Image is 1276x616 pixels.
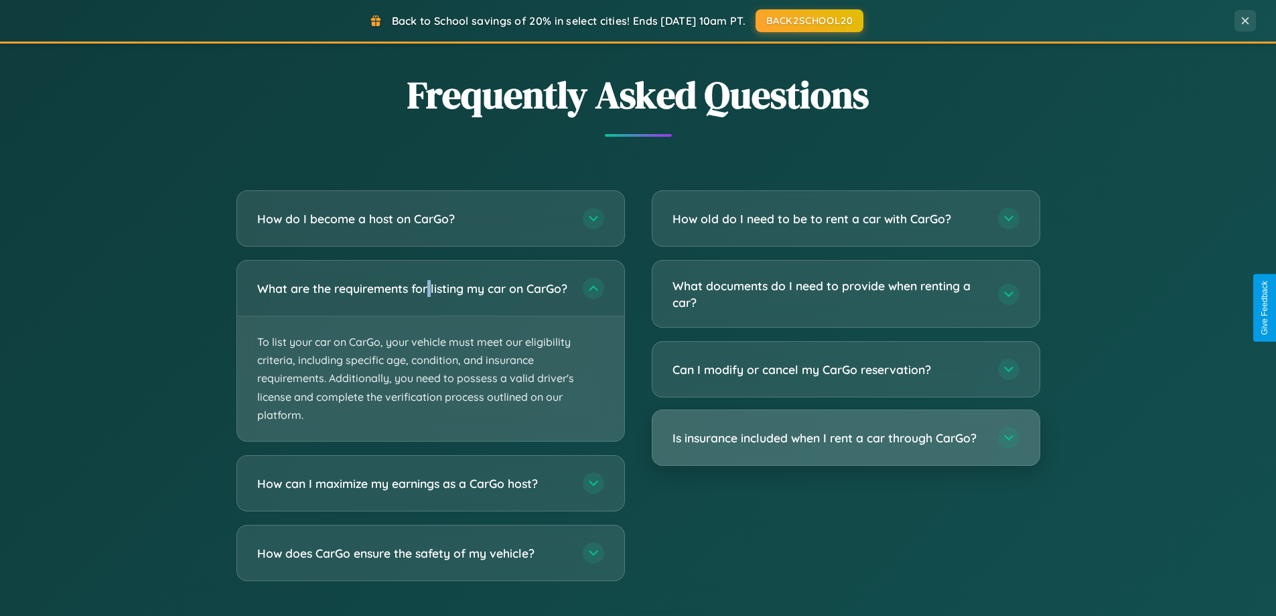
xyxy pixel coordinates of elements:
h3: What are the requirements for listing my car on CarGo? [257,280,569,297]
h3: How do I become a host on CarGo? [257,210,569,227]
h3: Can I modify or cancel my CarGo reservation? [672,361,985,378]
span: Back to School savings of 20% in select cities! Ends [DATE] 10am PT. [392,14,746,27]
h3: What documents do I need to provide when renting a car? [672,278,985,310]
div: Give Feedback [1260,281,1269,335]
button: BACK2SCHOOL20 [756,9,863,32]
h3: How can I maximize my earnings as a CarGo host? [257,475,569,492]
h3: How does CarGo ensure the safety of my vehicle? [257,545,569,562]
h2: Frequently Asked Questions [236,69,1040,121]
h3: Is insurance included when I rent a car through CarGo? [672,430,985,446]
h3: How old do I need to be to rent a car with CarGo? [672,210,985,227]
p: To list your car on CarGo, your vehicle must meet our eligibility criteria, including specific ag... [237,316,624,441]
